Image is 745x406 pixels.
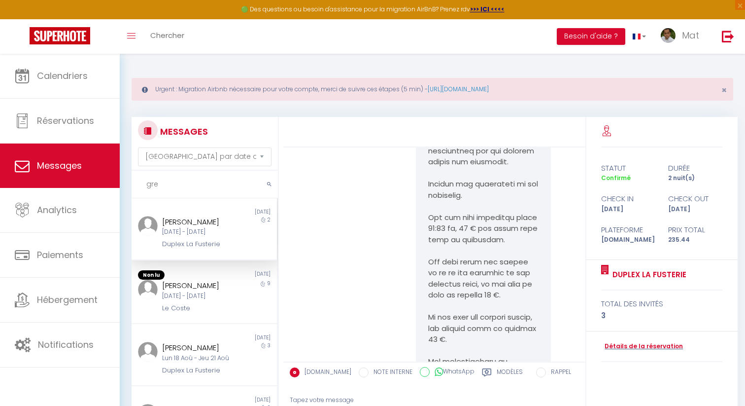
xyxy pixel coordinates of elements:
[557,28,625,45] button: Besoin d'aide ?
[428,85,489,93] a: [URL][DOMAIN_NAME]
[662,235,729,245] div: 235.44
[162,292,234,301] div: [DATE] - [DATE]
[497,368,523,380] label: Modèles
[162,303,234,313] div: Le Coste
[268,342,271,349] span: 3
[267,280,271,287] span: 9
[722,30,734,42] img: logout
[204,208,276,216] div: [DATE]
[595,235,662,245] div: [DOMAIN_NAME]
[595,205,662,214] div: [DATE]
[662,162,729,174] div: durée
[601,342,683,351] a: Détails de la réservation
[37,114,94,127] span: Réservations
[37,249,83,261] span: Paiements
[204,334,276,342] div: [DATE]
[595,224,662,236] div: Plateforme
[138,270,165,280] span: Non lu
[162,366,234,375] div: Duplex La Fusterie
[37,204,77,216] span: Analytics
[661,28,676,43] img: ...
[150,30,184,40] span: Chercher
[609,269,686,281] a: Duplex La Fusterie
[162,342,234,354] div: [PERSON_NAME]
[37,159,82,172] span: Messages
[143,19,192,54] a: Chercher
[162,239,234,249] div: Duplex La Fusterie
[132,171,278,198] input: Rechercher un mot clé
[601,174,631,182] span: Confirmé
[546,368,571,378] label: RAPPEL
[662,224,729,236] div: Prix total
[595,193,662,205] div: check in
[662,174,729,183] div: 2 nuit(s)
[162,280,234,292] div: [PERSON_NAME]
[682,29,699,41] span: Mat
[653,19,711,54] a: ... Mat
[162,216,234,228] div: [PERSON_NAME]
[204,396,276,404] div: [DATE]
[38,338,94,351] span: Notifications
[132,78,733,101] div: Urgent : Migration Airbnb nécessaire pour votre compte, merci de suivre ces étapes (5 min) -
[30,27,90,44] img: Super Booking
[138,342,158,362] img: ...
[268,216,271,223] span: 2
[300,368,351,378] label: [DOMAIN_NAME]
[37,294,98,306] span: Hébergement
[162,354,234,363] div: Lun 18 Aoû - Jeu 21 Aoû
[37,70,88,82] span: Calendriers
[721,84,727,96] span: ×
[138,280,158,299] img: ...
[721,86,727,95] button: Close
[662,193,729,205] div: check out
[369,368,412,378] label: NOTE INTERNE
[430,367,474,378] label: WhatsApp
[662,205,729,214] div: [DATE]
[162,227,234,237] div: [DATE] - [DATE]
[158,120,208,143] h3: MESSAGES
[595,162,662,174] div: statut
[138,216,158,236] img: ...
[601,310,722,322] div: 3
[601,298,722,310] div: total des invités
[204,270,276,280] div: [DATE]
[470,5,505,13] a: >>> ICI <<<<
